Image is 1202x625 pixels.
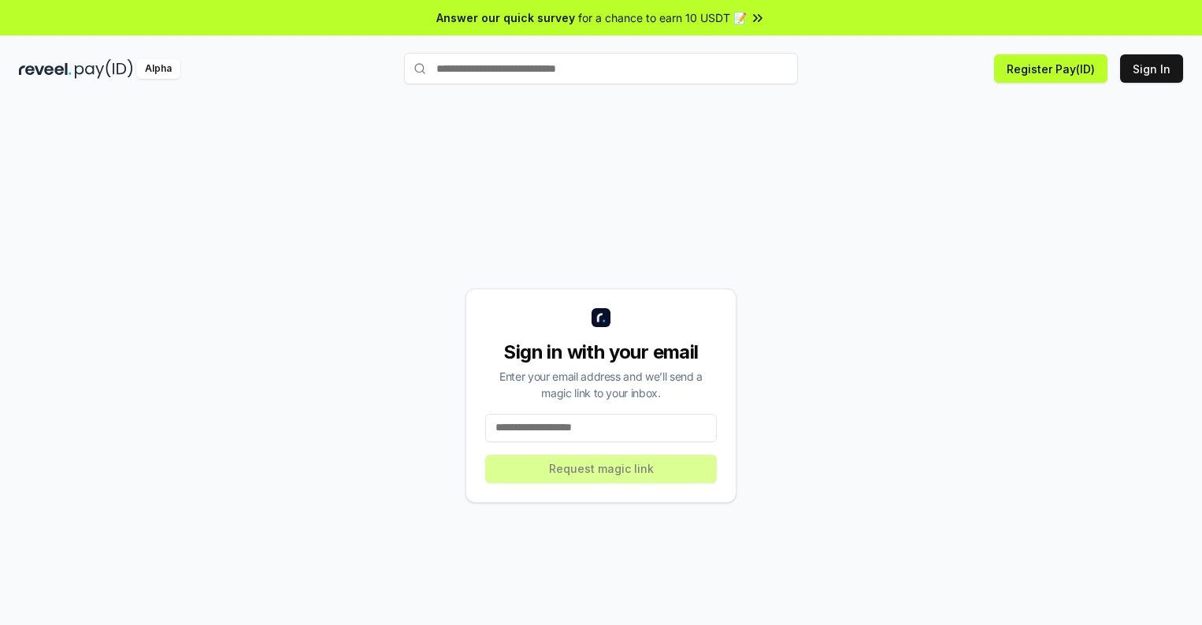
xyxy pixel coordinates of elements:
div: Sign in with your email [485,340,717,365]
span: Answer our quick survey [436,9,575,26]
img: reveel_dark [19,59,72,79]
button: Register Pay(ID) [994,54,1107,83]
div: Alpha [136,59,180,79]
div: Enter your email address and we’ll send a magic link to your inbox. [485,368,717,401]
button: Sign In [1120,54,1183,83]
img: pay_id [75,59,133,79]
img: logo_small [592,308,610,327]
span: for a chance to earn 10 USDT 📝 [578,9,747,26]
